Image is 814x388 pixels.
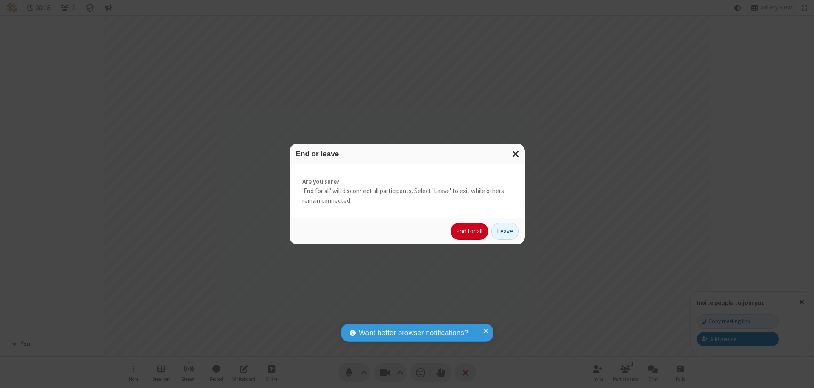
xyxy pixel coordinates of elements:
button: Leave [491,223,519,240]
button: Close modal [507,144,525,164]
button: End for all [451,223,488,240]
div: 'End for all' will disconnect all participants. Select 'Leave' to exit while others remain connec... [290,164,525,219]
h3: End or leave [296,150,519,158]
span: Want better browser notifications? [359,327,468,338]
strong: Are you sure? [302,177,512,187]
